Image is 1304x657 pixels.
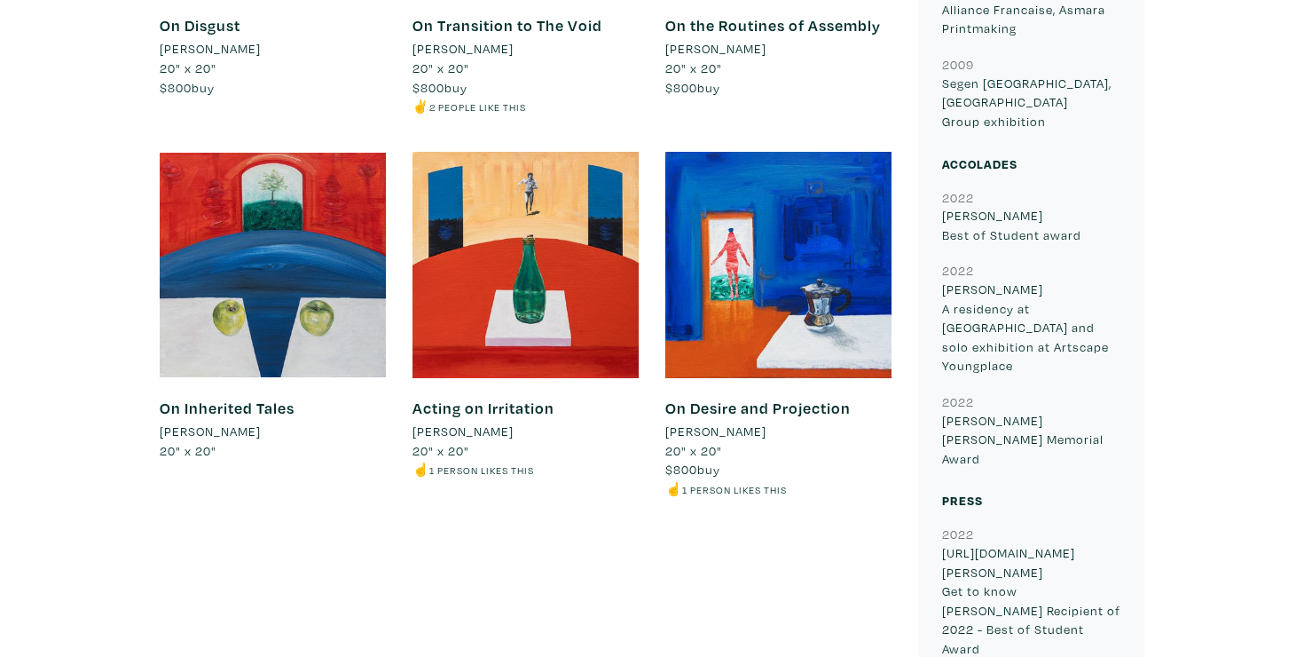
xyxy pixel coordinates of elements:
li: [PERSON_NAME] [665,422,766,441]
span: buy [665,79,720,96]
small: 2022 [942,262,974,279]
span: 20" x 20" [160,442,216,459]
a: [PERSON_NAME] [665,39,892,59]
span: $800 [665,461,697,478]
span: buy [412,79,467,96]
a: On Desire and Projection [665,398,851,418]
small: 1 person likes this [429,463,534,477]
small: Accolades [942,155,1017,172]
span: buy [665,461,720,478]
small: 2022 [942,393,974,410]
li: [PERSON_NAME] [412,422,514,441]
small: 2022 [942,189,974,206]
a: On Disgust [160,15,240,36]
a: On the Routines of Assembly [665,15,881,36]
a: [PERSON_NAME] [160,39,386,59]
span: 20" x 20" [160,59,216,76]
li: [PERSON_NAME] [160,39,261,59]
li: [PERSON_NAME] [665,39,766,59]
li: ☝️ [412,460,639,479]
small: Press [942,492,983,509]
p: [PERSON_NAME] [PERSON_NAME] Memorial Award [942,411,1120,469]
small: 2 people like this [429,100,526,114]
a: On Transition to The Void [412,15,602,36]
span: 20" x 20" [412,59,469,76]
li: [PERSON_NAME] [412,39,514,59]
p: [PERSON_NAME] A residency at [GEOGRAPHIC_DATA] and solo exhibition at Artscape Youngplace [942,280,1120,376]
a: Acting on Irritation [412,398,554,418]
small: 2009 [942,56,974,73]
a: [PERSON_NAME] [665,422,892,441]
li: [PERSON_NAME] [160,422,261,441]
li: ✌️ [412,97,639,116]
a: [PERSON_NAME] [412,39,639,59]
span: 20" x 20" [412,442,469,459]
span: $800 [412,79,444,96]
a: On Inherited Tales [160,398,295,418]
span: 20" x 20" [665,442,722,459]
span: buy [160,79,215,96]
p: Segen [GEOGRAPHIC_DATA], [GEOGRAPHIC_DATA] Group exhibition [942,74,1120,131]
p: [PERSON_NAME] Best of Student award [942,206,1120,244]
span: 20" x 20" [665,59,722,76]
small: 2022 [942,526,974,542]
small: 1 person likes this [682,483,787,496]
a: [PERSON_NAME] [160,422,386,441]
span: $800 [665,79,697,96]
li: ☝️ [665,479,892,499]
span: $800 [160,79,192,96]
a: [PERSON_NAME] [412,422,639,441]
